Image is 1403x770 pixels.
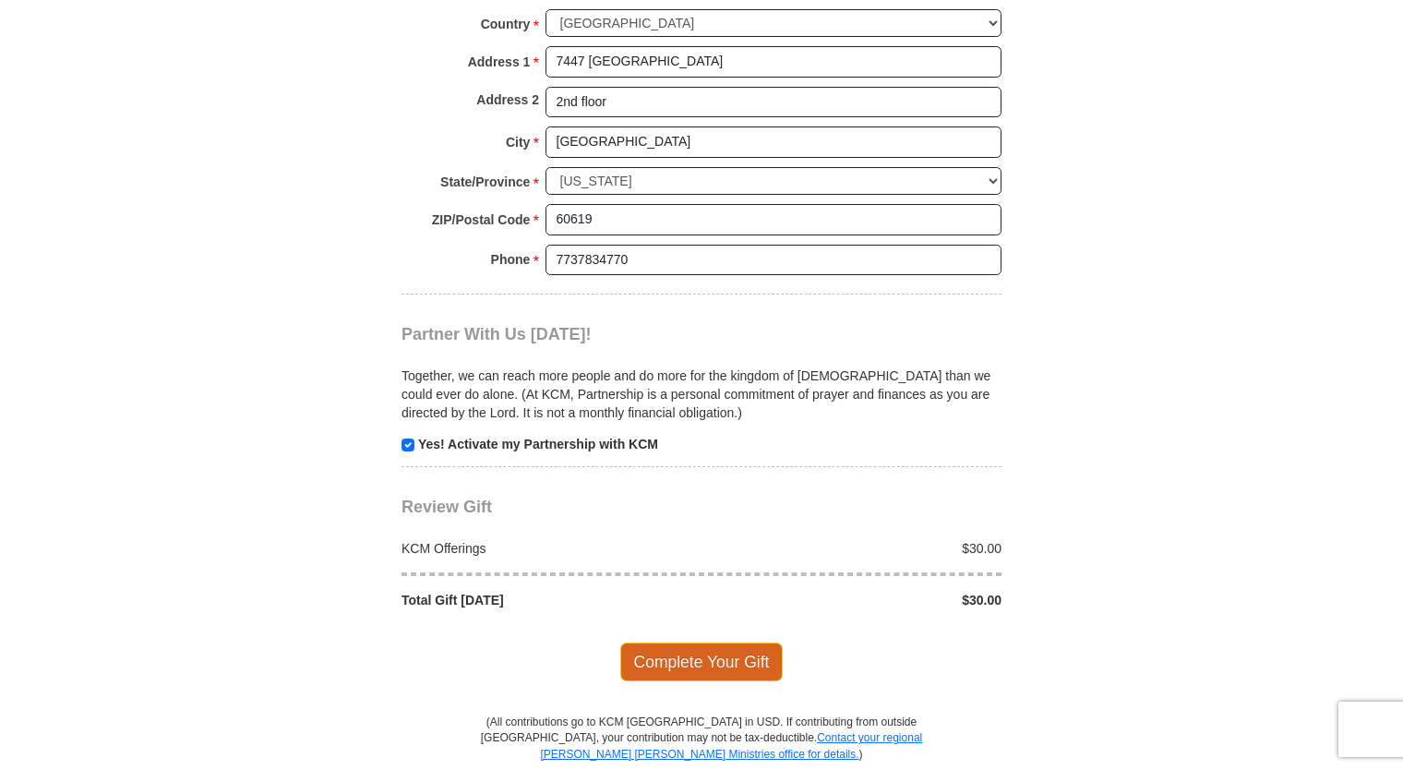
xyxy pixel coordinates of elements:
strong: City [506,129,530,155]
a: Contact your regional [PERSON_NAME] [PERSON_NAME] Ministries office for details. [540,731,922,760]
strong: Address 1 [468,49,531,75]
strong: Country [481,11,531,37]
div: $30.00 [701,591,1012,609]
div: Total Gift [DATE] [392,591,702,609]
strong: ZIP/Postal Code [432,207,531,233]
span: Complete Your Gift [620,643,784,681]
strong: Address 2 [476,87,539,113]
strong: Phone [491,247,531,272]
strong: Yes! Activate my Partnership with KCM [418,437,658,451]
p: Together, we can reach more people and do more for the kingdom of [DEMOGRAPHIC_DATA] than we coul... [402,367,1001,422]
strong: State/Province [440,169,530,195]
div: $30.00 [701,539,1012,558]
div: KCM Offerings [392,539,702,558]
span: Review Gift [402,498,492,516]
span: Partner With Us [DATE]! [402,325,592,343]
